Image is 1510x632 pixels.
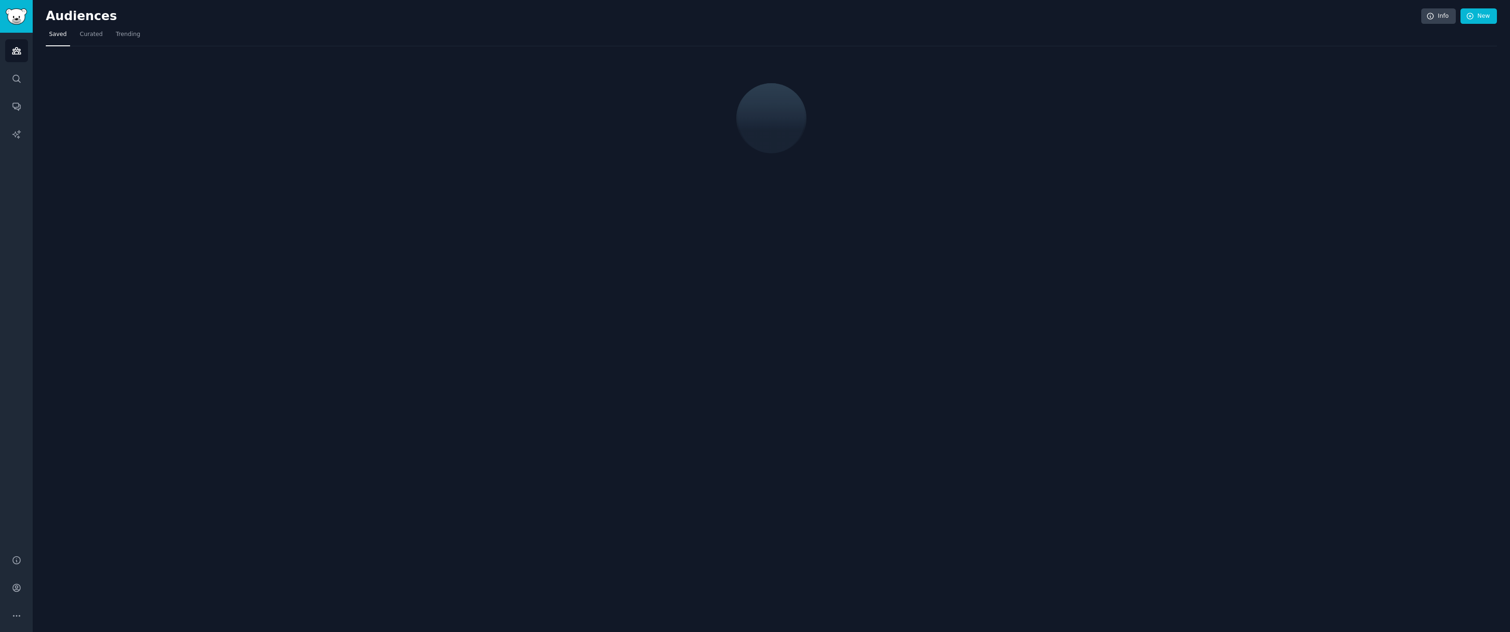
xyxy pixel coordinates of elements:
span: Trending [116,30,140,39]
a: Info [1421,8,1456,24]
h2: Audiences [46,9,1421,24]
a: Curated [77,27,106,46]
img: GummySearch logo [6,8,27,25]
a: New [1460,8,1497,24]
a: Saved [46,27,70,46]
span: Curated [80,30,103,39]
span: Saved [49,30,67,39]
a: Trending [113,27,143,46]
